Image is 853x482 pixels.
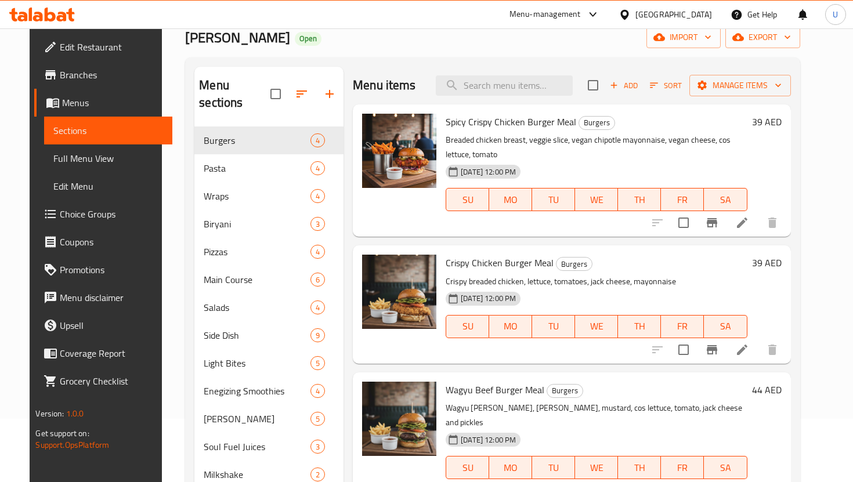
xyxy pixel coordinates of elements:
img: Spicy Crispy Chicken Burger Meal [362,114,436,188]
span: Salads [204,300,310,314]
button: SU [446,188,489,211]
h6: 39 AED [752,114,782,130]
div: items [310,273,325,287]
button: import [646,27,721,48]
div: Side Dish9 [194,321,344,349]
button: WE [575,188,618,211]
h6: 44 AED [752,382,782,398]
button: FR [661,188,704,211]
span: Burgers [579,116,615,129]
span: TH [623,191,656,208]
div: Pizzas4 [194,238,344,266]
span: [PERSON_NAME] [185,24,290,50]
div: Open [295,32,321,46]
span: MO [494,459,527,476]
div: Main Course6 [194,266,344,293]
div: items [310,245,325,259]
button: MO [489,456,532,479]
button: TU [532,188,575,211]
span: [DATE] 12:00 PM [456,293,521,304]
span: Pizzas [204,245,310,259]
a: Upsell [34,311,172,339]
span: TH [623,459,656,476]
button: WE [575,315,618,338]
a: Sections [44,117,172,144]
span: Milkshake [204,467,310,481]
span: SA [709,191,742,208]
span: TU [537,191,570,208]
span: SA [709,459,742,476]
button: SU [446,456,489,479]
span: Main Course [204,273,310,287]
div: Burgers4 [194,126,344,154]
button: Branch-specific-item [698,336,726,364]
span: Full Menu View [53,151,162,165]
button: TH [618,315,661,338]
h2: Menu items [353,77,416,94]
button: Branch-specific-item [698,209,726,237]
a: Edit Menu [44,172,172,200]
span: FR [666,191,699,208]
div: [GEOGRAPHIC_DATA] [635,8,712,21]
div: items [310,440,325,454]
div: Salads4 [194,293,344,321]
span: 4 [311,247,324,258]
div: items [310,412,325,426]
a: Coupons [34,228,172,256]
a: Full Menu View [44,144,172,172]
span: Promotions [60,263,162,277]
span: Coupons [60,235,162,249]
span: Menu disclaimer [60,291,162,305]
span: Edit Restaurant [60,40,162,54]
div: items [310,300,325,314]
button: MO [489,315,532,338]
span: 2 [311,469,324,480]
span: WE [580,459,613,476]
span: import [656,30,711,45]
div: items [310,189,325,203]
span: Add [608,79,639,92]
button: TU [532,315,575,338]
span: Spicy Crispy Chicken Burger Meal [446,113,576,131]
span: Sort [650,79,682,92]
div: [PERSON_NAME]5 [194,405,344,433]
span: SU [451,459,485,476]
button: Manage items [689,75,791,96]
a: Edit menu item [735,343,749,357]
a: Branches [34,61,172,89]
span: 5 [311,358,324,369]
span: Version: [35,406,64,421]
button: Add [605,77,642,95]
span: Select all sections [263,82,288,106]
a: Coverage Report [34,339,172,367]
span: 3 [311,441,324,452]
p: Wagyu [PERSON_NAME], [PERSON_NAME], mustard, cos lettuce, tomato, jack cheese and pickles [446,401,747,430]
span: Branches [60,68,162,82]
div: Burgers [556,257,592,271]
span: 3 [311,219,324,230]
div: Light Bites5 [194,349,344,377]
button: SU [446,315,489,338]
span: 9 [311,330,324,341]
span: Side Dish [204,328,310,342]
div: items [310,467,325,481]
span: MO [494,318,527,335]
span: Menus [62,96,162,110]
span: Pasta [204,161,310,175]
a: Menus [34,89,172,117]
span: Sections [53,124,162,137]
span: MO [494,191,527,208]
div: Burgers [204,133,310,147]
span: Choice Groups [60,207,162,221]
span: FR [666,459,699,476]
span: 4 [311,302,324,313]
span: FR [666,318,699,335]
span: [PERSON_NAME] [204,412,310,426]
span: export [735,30,791,45]
span: TH [623,318,656,335]
div: items [310,133,325,147]
p: Crispy breaded chicken, lettuce, tomatoes, jack cheese, mayonnaise [446,274,747,289]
